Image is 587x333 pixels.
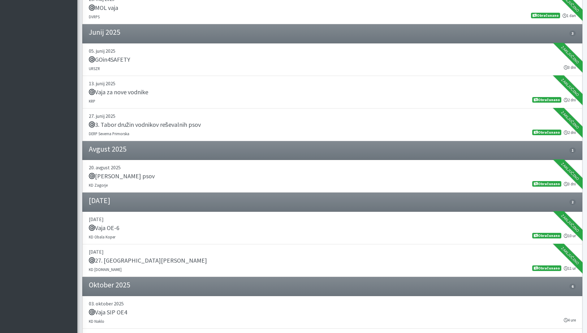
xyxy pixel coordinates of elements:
[89,281,130,290] h4: Oktober 2025
[89,80,576,87] p: 13. junij 2025
[89,4,118,11] h5: MOL vaja
[89,145,127,154] h4: Avgust 2025
[532,97,561,103] span: Obračunano
[89,28,120,37] h4: Junij 2025
[89,112,576,120] p: 27. junij 2025
[89,164,576,171] p: 20. avgust 2025
[532,181,561,187] span: Obračunano
[89,47,576,55] p: 05. junij 2025
[82,76,582,109] a: 13. junij 2025 Vaja za nove vodnike KRP 2 dni Obračunano Zaključeno
[89,319,104,324] small: KD Naklo
[89,248,576,255] p: [DATE]
[532,233,561,238] span: Obračunano
[532,130,561,135] span: Obračunano
[569,31,576,36] span: 3
[564,317,576,323] small: 4 ure
[569,284,576,289] span: 6
[82,244,582,277] a: [DATE] 27. [GEOGRAPHIC_DATA][PERSON_NAME] KD [DOMAIN_NAME] 11 ur Obračunano Zaključeno
[89,14,100,19] small: DVRPS
[82,296,582,329] a: 03. oktober 2025 Vaja SIP OE4 KD Naklo 4 ure
[82,212,582,244] a: [DATE] Vaja OE-6 KD Obala Koper 10 ur Obračunano Zaključeno
[532,265,561,271] span: Obračunano
[89,121,201,128] h5: 3. Tabor družin vodnikov reševalnih psov
[82,43,582,76] a: 05. junij 2025 GOin4SAFETY URSZR 3 dni Zaključeno
[89,267,122,272] small: KD [DOMAIN_NAME]
[89,56,130,63] h5: GOin4SAFETY
[89,131,129,136] small: DERP Severna Primorska
[89,183,108,188] small: KD Zagorje
[569,199,576,205] span: 2
[89,88,148,96] h5: Vaja za nove vodnike
[82,109,582,141] a: 27. junij 2025 3. Tabor družin vodnikov reševalnih psov DERP Severna Primorska 2 dni Obračunano Z...
[89,99,95,104] small: KRP
[89,309,127,316] h5: Vaja SIP OE4
[89,234,115,239] small: KD Obala Koper
[89,196,110,205] h4: [DATE]
[89,224,119,232] h5: Vaja OE-6
[89,215,576,223] p: [DATE]
[89,257,207,264] h5: 27. [GEOGRAPHIC_DATA][PERSON_NAME]
[82,160,582,193] a: 20. avgust 2025 [PERSON_NAME] psov KD Zagorje 3 dni Obračunano Zaključeno
[89,300,576,307] p: 03. oktober 2025
[89,66,100,71] small: URSZR
[569,148,576,153] span: 1
[89,172,155,180] h5: [PERSON_NAME] psov
[531,13,560,18] span: Obračunano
